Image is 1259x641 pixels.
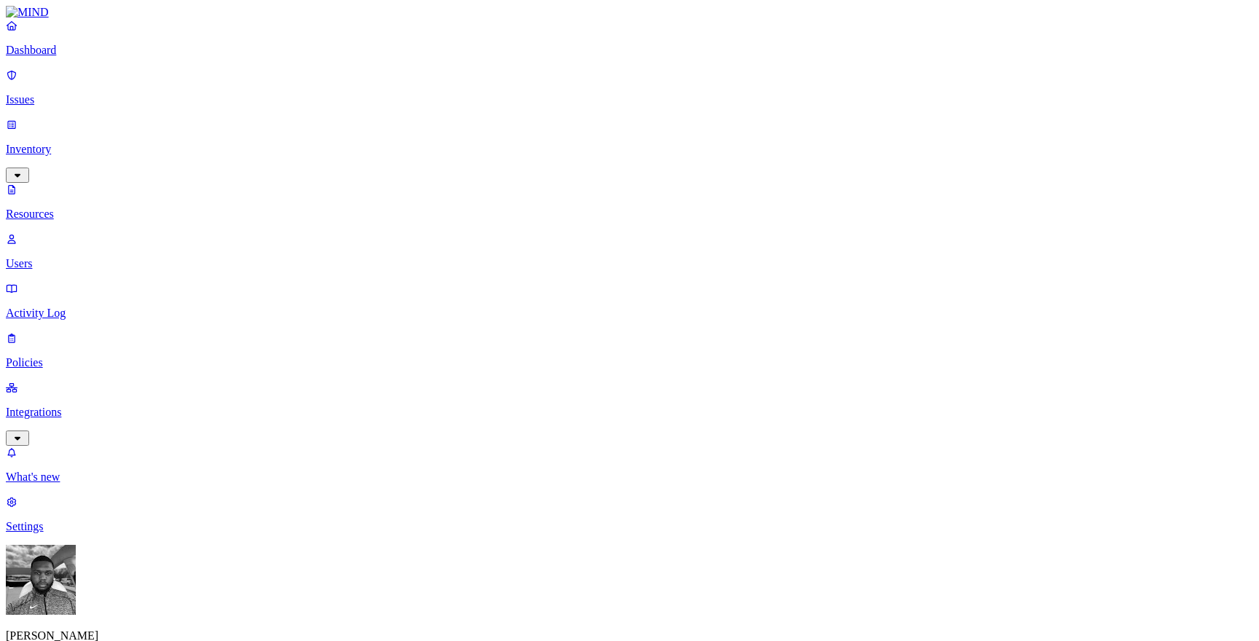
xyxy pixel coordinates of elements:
p: What's new [6,471,1253,484]
p: Activity Log [6,307,1253,320]
img: Cameron White [6,545,76,615]
a: What's new [6,446,1253,484]
p: Users [6,257,1253,270]
p: Resources [6,208,1253,221]
a: Activity Log [6,282,1253,320]
p: Policies [6,356,1253,369]
p: Dashboard [6,44,1253,57]
p: Issues [6,93,1253,106]
a: Policies [6,331,1253,369]
a: Issues [6,68,1253,106]
a: Inventory [6,118,1253,181]
p: Inventory [6,143,1253,156]
a: Resources [6,183,1253,221]
p: Settings [6,520,1253,533]
a: Settings [6,495,1253,533]
a: Users [6,232,1253,270]
a: Integrations [6,381,1253,444]
a: MIND [6,6,1253,19]
img: MIND [6,6,49,19]
a: Dashboard [6,19,1253,57]
p: Integrations [6,406,1253,419]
